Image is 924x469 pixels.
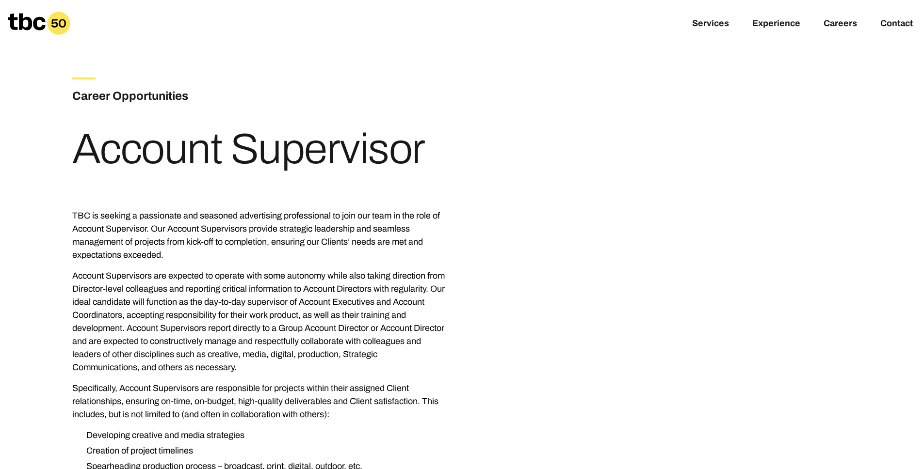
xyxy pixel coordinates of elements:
[72,128,425,171] h1: Account Supervisor
[8,12,70,35] a: Homepage
[880,18,913,30] a: Contact
[692,18,729,30] a: Services
[79,429,445,442] li: Developing creative and media strategies
[72,269,445,374] p: Account Supervisors are expected to operate with some autonomy while also taking direction from D...
[72,87,305,105] h3: Career Opportunities
[752,18,800,30] a: Experience
[72,382,445,421] p: Specifically, Account Supervisors are responsible for projects within their assigned Client relat...
[79,444,445,457] li: Creation of project timelines
[72,209,445,262] p: TBC is seeking a passionate and seasoned advertising professional to join our team in the role of...
[824,18,857,30] a: Careers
